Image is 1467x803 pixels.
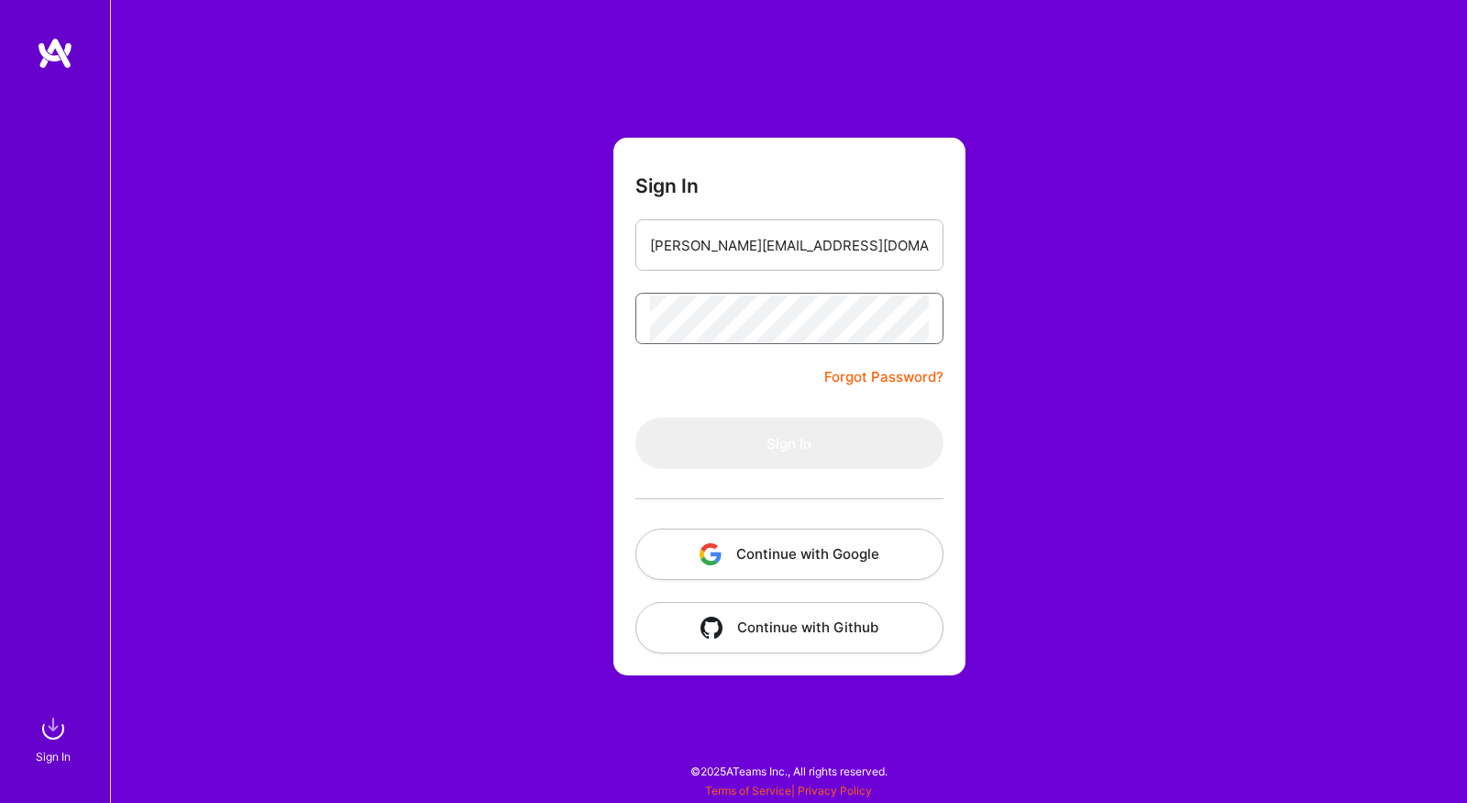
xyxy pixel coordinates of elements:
img: sign in [35,710,72,747]
a: Forgot Password? [824,366,943,388]
button: Continue with Google [635,529,943,580]
a: Terms of Service [705,784,791,797]
a: sign inSign In [39,710,72,766]
img: icon [700,543,722,565]
button: Continue with Github [635,602,943,653]
a: Privacy Policy [798,784,872,797]
input: Email... [650,222,929,269]
img: icon [700,617,722,639]
div: Sign In [36,747,71,766]
span: | [705,784,872,797]
h3: Sign In [635,174,699,197]
img: logo [37,37,73,70]
button: Sign In [635,418,943,469]
div: © 2025 ATeams Inc., All rights reserved. [110,748,1467,794]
